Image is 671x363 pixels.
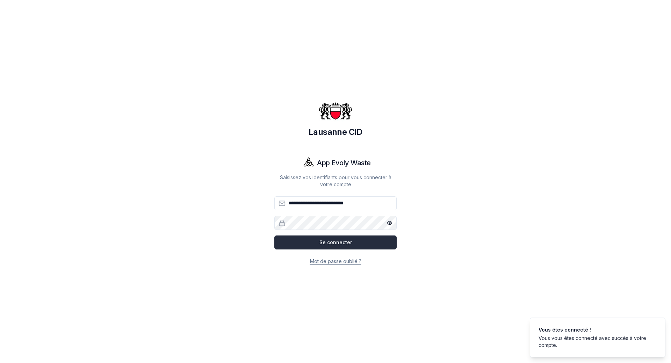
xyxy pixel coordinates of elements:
[317,158,371,168] h1: App Evoly Waste
[319,94,352,128] img: Lausanne CID Logo
[274,174,397,188] p: Saisissez vos identifiants pour vous connecter à votre compte
[300,154,317,171] img: Evoly Logo
[539,335,654,349] div: Vous vous êtes connecté avec succès à votre compte.
[539,326,654,333] div: Vous êtes connecté !
[274,235,397,249] button: Se connecter
[310,258,361,264] a: Mot de passe oublié ?
[274,126,397,138] h1: Lausanne CID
